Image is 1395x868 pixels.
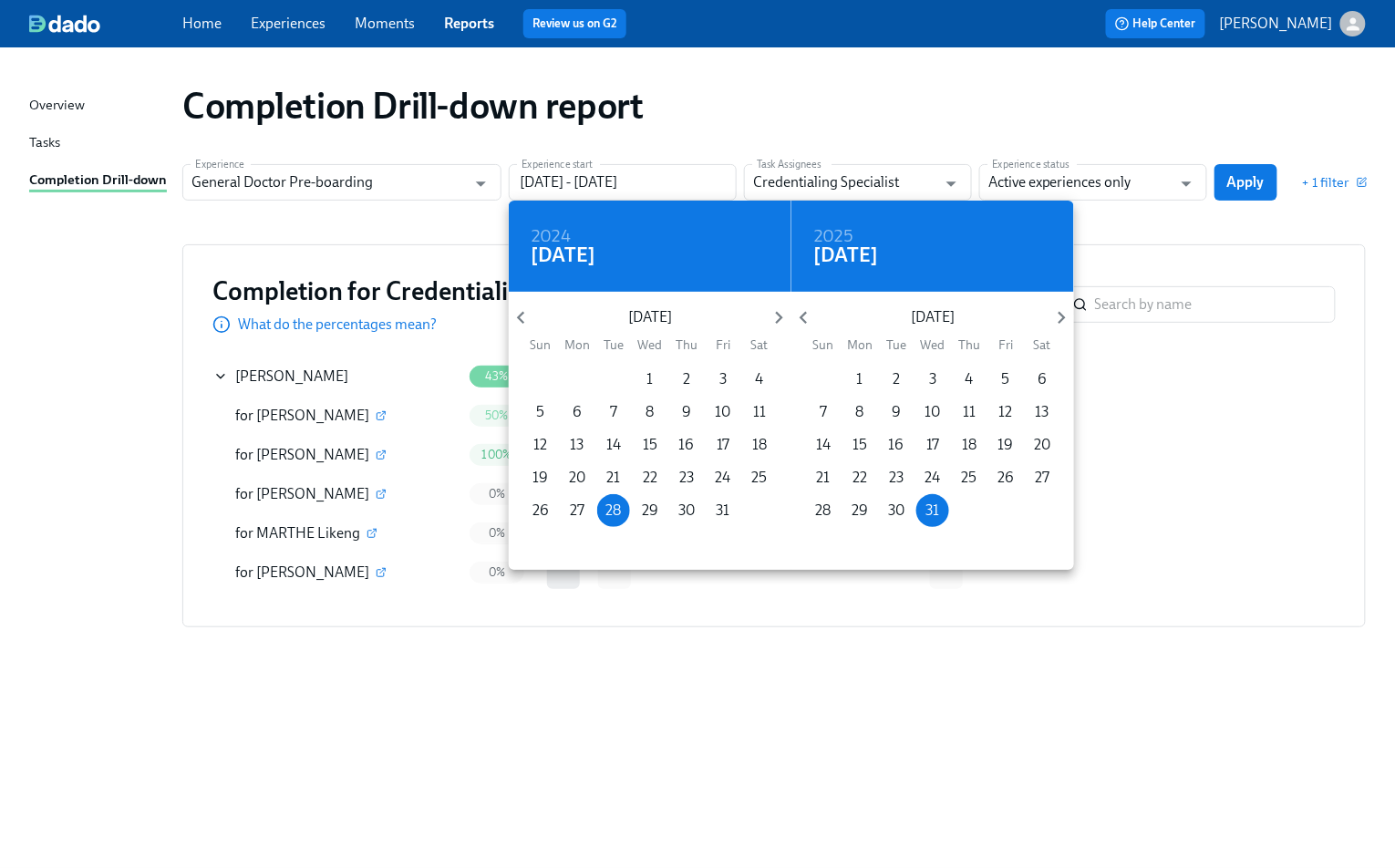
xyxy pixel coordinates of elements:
button: 3 [916,363,949,396]
span: Sat [743,336,776,354]
p: 6 [573,402,582,422]
p: 9 [892,402,901,422]
button: 2 [670,363,703,396]
button: 25 [953,461,986,494]
button: 31 [707,494,739,527]
button: 25 [743,461,776,494]
span: Sat [1026,336,1059,354]
p: 18 [752,435,767,455]
button: 29 [634,494,666,527]
button: 21 [807,461,840,494]
p: 21 [817,468,831,488]
p: 17 [717,435,729,455]
p: 29 [642,501,658,521]
p: 3 [719,369,727,389]
p: 14 [606,435,621,455]
p: 27 [570,501,584,521]
p: 26 [532,501,549,521]
button: 17 [916,429,949,461]
p: 26 [997,468,1014,488]
button: 8 [634,396,666,429]
button: 22 [843,461,876,494]
button: 8 [843,396,876,429]
p: 8 [646,402,655,422]
button: 26 [989,461,1022,494]
button: 13 [1026,396,1059,429]
p: 15 [643,435,657,455]
span: Fri [707,336,739,354]
p: 8 [856,402,864,422]
p: 7 [820,402,827,422]
button: 13 [561,429,594,461]
p: 2 [893,369,900,389]
button: 12 [524,429,557,461]
p: 11 [963,402,976,422]
h4: [DATE] [813,242,878,269]
p: 19 [998,435,1014,455]
p: 3 [929,369,936,389]
button: 31 [916,494,949,527]
p: 22 [852,468,867,488]
p: 1 [857,369,863,389]
button: 15 [843,429,876,461]
button: 19 [524,461,557,494]
button: 19 [989,429,1022,461]
p: 9 [682,402,691,422]
button: 23 [880,461,913,494]
p: 25 [962,468,977,488]
button: 2024 [531,228,571,246]
button: 5 [989,363,1022,396]
p: 27 [1035,468,1049,488]
p: 24 [716,468,731,488]
button: 6 [1026,363,1059,396]
span: Sun [807,336,840,354]
span: Tue [597,336,630,354]
p: 4 [756,369,764,389]
button: 26 [524,494,557,527]
p: 13 [571,435,584,455]
p: 20 [1034,435,1050,455]
button: 30 [670,494,703,527]
button: 23 [670,461,703,494]
p: 29 [852,501,868,521]
button: 3 [707,363,739,396]
button: 2 [880,363,913,396]
p: 16 [679,435,695,455]
button: 6 [561,396,594,429]
button: 27 [1026,461,1059,494]
p: 13 [1036,402,1049,422]
p: 20 [569,468,585,488]
button: [DATE] [531,246,595,264]
p: 12 [999,402,1013,422]
p: 31 [717,501,730,521]
button: 11 [743,396,776,429]
p: [DATE] [533,307,766,327]
button: 14 [597,429,630,461]
button: 7 [807,396,840,429]
span: Thu [670,336,703,354]
button: 16 [880,429,913,461]
button: 27 [561,494,594,527]
button: 29 [843,494,876,527]
button: 5 [524,396,557,429]
button: 9 [670,396,703,429]
button: 20 [561,461,594,494]
button: [DATE] [813,246,878,264]
p: 25 [752,468,768,488]
p: 4 [966,369,974,389]
button: 12 [989,396,1022,429]
p: 22 [643,468,657,488]
button: 7 [597,396,630,429]
button: 20 [1026,429,1059,461]
span: Wed [916,336,949,354]
p: 30 [678,501,695,521]
p: 11 [753,402,766,422]
button: 2025 [813,228,853,246]
button: 28 [597,494,630,527]
p: 5 [537,402,545,422]
button: 9 [880,396,913,429]
span: Wed [634,336,666,354]
p: 1 [647,369,654,389]
p: 10 [925,402,941,422]
h4: [DATE] [531,242,595,269]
